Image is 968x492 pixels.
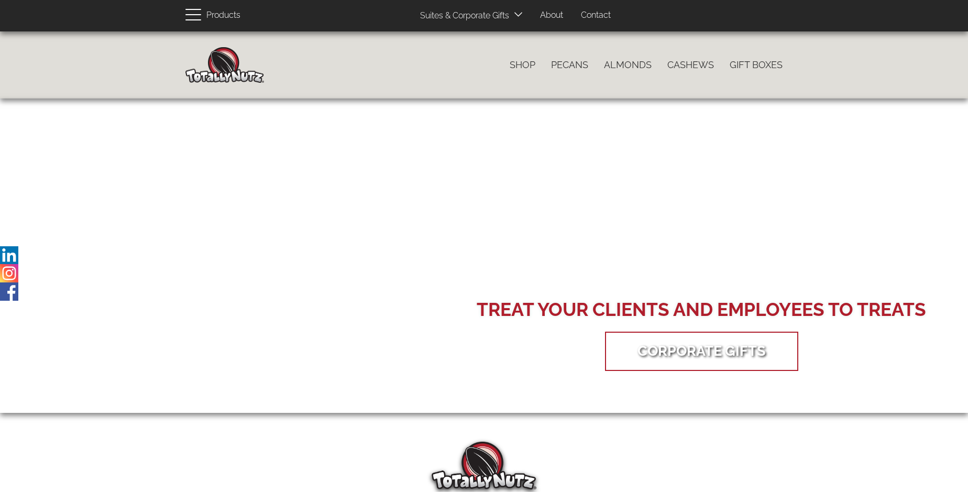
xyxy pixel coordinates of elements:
[596,54,659,76] a: Almonds
[412,6,512,26] a: Suites & Corporate Gifts
[206,8,240,23] span: Products
[477,297,926,323] div: Treat your Clients and Employees to Treats
[185,47,264,83] img: Home
[432,442,536,489] img: Totally Nutz Logo
[543,54,596,76] a: Pecans
[532,5,571,26] a: About
[573,5,619,26] a: Contact
[659,54,722,76] a: Cashews
[502,54,543,76] a: Shop
[622,334,782,367] a: Corporate Gifts
[722,54,790,76] a: Gift Boxes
